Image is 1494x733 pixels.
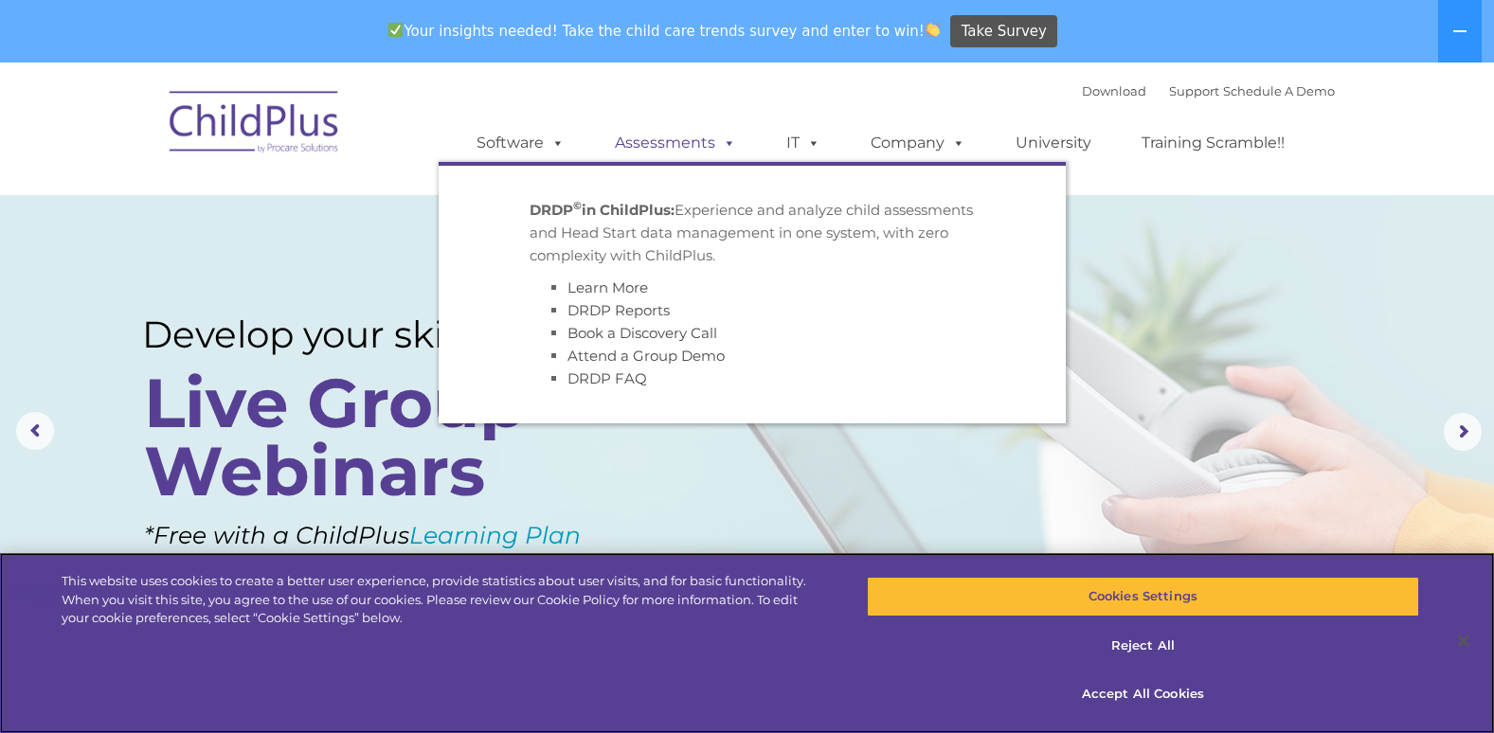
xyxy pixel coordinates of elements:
a: Learning Plan [409,521,581,549]
a: IT [767,124,839,162]
button: Reject All [867,626,1420,666]
rs-layer: *Free with a ChildPlus [144,513,672,558]
font: | [1082,83,1335,98]
rs-layer: Develop your skills with [142,313,636,357]
img: ChildPlus by Procare Solutions [160,78,350,172]
a: Schedule A Demo [1223,83,1335,98]
a: Take Survey [950,15,1057,48]
strong: DRDP in ChildPlus: [530,201,675,219]
img: ✅ [388,23,403,37]
a: Book a Discovery Call [567,324,717,342]
span: Your insights needed! Take the child care trends survey and enter to win! [381,12,948,49]
span: Last name [263,125,321,139]
a: DRDP Reports [567,301,670,319]
span: Phone number [263,203,344,217]
a: Assessments [596,124,755,162]
a: Training Scramble!! [1123,124,1304,162]
sup: © [573,199,582,212]
a: Support [1169,83,1219,98]
a: University [997,124,1110,162]
a: Learn More [567,278,648,296]
a: Company [852,124,984,162]
a: Software [458,124,584,162]
rs-layer: Live Group Webinars [144,368,630,505]
a: Download [1082,83,1146,98]
button: Cookies Settings [867,577,1420,617]
div: This website uses cookies to create a better user experience, provide statistics about user visit... [62,572,821,628]
a: DRDP FAQ [567,369,647,387]
button: Close [1443,620,1485,662]
img: 👏 [926,23,940,37]
p: Experience and analyze child assessments and Head Start data management in one system, with zero ... [530,199,975,267]
button: Accept All Cookies [867,674,1420,714]
a: Attend a Group Demo [567,347,725,365]
span: Take Survey [962,15,1047,48]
